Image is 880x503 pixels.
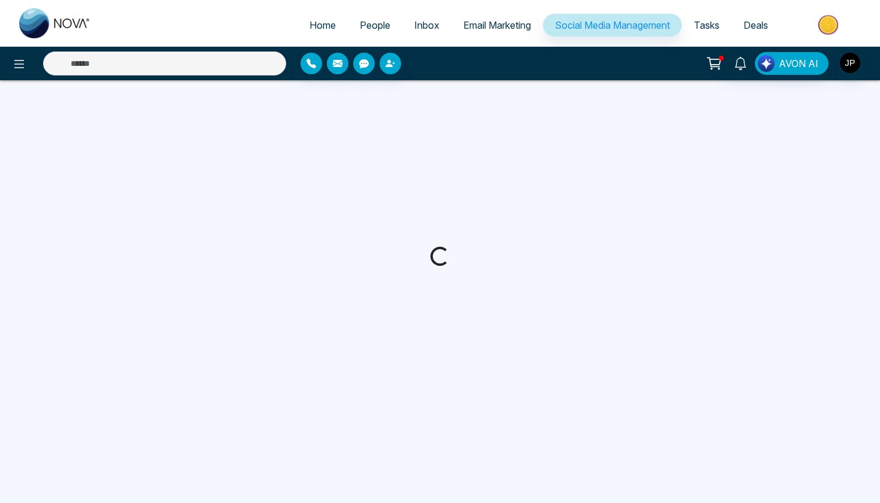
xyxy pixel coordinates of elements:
[758,55,775,72] img: Lead Flow
[451,14,543,37] a: Email Marketing
[744,19,768,31] span: Deals
[463,19,531,31] span: Email Marketing
[414,19,439,31] span: Inbox
[348,14,402,37] a: People
[360,19,390,31] span: People
[543,14,682,37] a: Social Media Management
[19,8,91,38] img: Nova CRM Logo
[555,19,670,31] span: Social Media Management
[779,56,818,71] span: AVON AI
[840,53,860,73] img: User Avatar
[682,14,732,37] a: Tasks
[732,14,780,37] a: Deals
[755,52,829,75] button: AVON AI
[309,19,336,31] span: Home
[402,14,451,37] a: Inbox
[298,14,348,37] a: Home
[694,19,720,31] span: Tasks
[786,11,873,38] img: Market-place.gif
